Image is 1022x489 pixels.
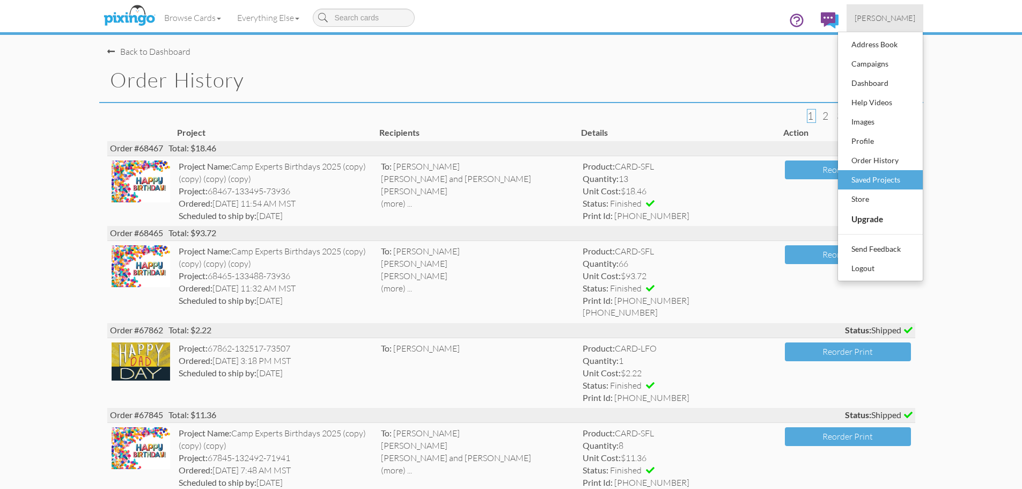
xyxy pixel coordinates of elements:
div: 8 [583,440,776,452]
button: Reorder Print [785,427,911,446]
span: [PERSON_NAME] [393,246,460,257]
div: 67845-132492-71941 [179,452,372,464]
strong: Ordered: [179,355,212,366]
button: Reorder Print [785,245,911,264]
div: $11.36 [583,452,776,464]
div: Saved Projects [849,172,912,188]
a: Dashboard [838,74,923,93]
strong: Project: [179,271,208,281]
div: Logout [849,260,912,276]
a: Send Feedback [838,239,923,259]
span: [PERSON_NAME] [393,428,460,439]
div: $18.46 [583,185,776,198]
strong: Product: [583,343,615,353]
strong: Project: [179,452,208,463]
a: Images [838,112,923,132]
strong: Print Id: [583,477,613,487]
div: 68467-133495-73936 [179,185,372,198]
input: Search cards [313,9,415,27]
span: 2 [822,110,828,122]
strong: Quantity: [583,355,619,366]
span: Total: $11.36 [168,410,216,420]
div: Dashboard [849,75,912,91]
strong: Status: [583,380,608,390]
span: [PHONE_NUMBER] [614,295,689,306]
span: Total: $2.22 [168,325,211,335]
span: 3 [837,110,843,122]
a: Help Videos [838,93,923,112]
strong: Ordered: [179,198,212,208]
div: CARD-SFL [583,245,776,258]
div: Address Book [849,37,912,53]
div: 66 [583,258,776,270]
span: Finished [610,198,642,209]
button: Reorder Print [785,342,911,361]
strong: Ordered: [179,465,212,475]
img: 129031-1-1741554134795-cf2052b8dc89d36a-qa.jpg [112,427,171,469]
h1: Order History [110,69,923,91]
div: Profile [849,133,912,149]
div: (more) ... [381,282,575,295]
a: Browse Cards [156,4,229,31]
a: [PERSON_NAME] [847,4,923,32]
strong: Project: [179,186,208,196]
strong: Scheduled to ship by: [179,295,256,305]
strong: Print Id: [583,210,613,221]
img: 133488-1-1751997745004-41c3140632171d54-qa.jpg [112,245,171,287]
span: [PERSON_NAME] [855,13,915,23]
a: Order History [838,151,923,170]
span: [PERSON_NAME] [381,258,447,269]
strong: Unit Cost: [583,186,621,196]
a: Everything Else [229,4,307,31]
strong: Scheduled to ship by: [179,210,256,221]
a: Logout [838,259,923,278]
strong: Print Id: [583,392,613,403]
div: Images [849,114,912,130]
div: CARD-SFL [583,160,776,173]
span: To: [381,428,392,438]
a: Store [838,189,923,209]
div: Campaigns [849,56,912,72]
span: [PERSON_NAME] and [PERSON_NAME] [381,173,531,184]
th: Recipients [377,124,579,142]
div: Send Feedback [849,241,912,257]
div: [DATE] [179,367,372,379]
div: Help Videos [849,94,912,111]
div: 1 [583,355,776,367]
span: Shipped [845,324,913,337]
span: Finished [610,380,642,391]
div: Back to Dashboard [107,46,190,58]
button: Reorder Print [785,160,911,179]
span: [PERSON_NAME] [381,186,447,196]
span: Total: $18.46 [168,143,216,153]
div: (more) ... [381,198,575,210]
span: To: [381,343,392,353]
div: CARD-LFO [583,342,776,355]
nav-back: Dashboard [107,35,915,58]
span: Total: $93.72 [168,228,216,238]
div: 13 [583,173,776,185]
strong: Product: [583,428,615,438]
span: 1 [807,110,813,122]
div: [DATE] [179,477,372,489]
span: Finished [610,283,642,294]
th: Details [578,124,781,142]
strong: Quantity: [583,258,619,268]
a: Upgrade [838,209,923,229]
span: [PERSON_NAME] [393,161,460,172]
div: Upgrade [849,210,912,228]
strong: Status: [845,410,871,420]
span: [PERSON_NAME] [381,271,447,281]
strong: Ordered: [179,283,212,293]
div: [DATE] [179,210,372,222]
strong: Project Name: [179,246,231,256]
div: 67862-132517-73507 [179,342,372,355]
strong: Project: [179,343,208,353]
strong: Status: [583,465,608,475]
strong: Unit Cost: [583,368,621,378]
div: $2.22 [583,367,776,379]
span: [PHONE_NUMBER] [614,477,689,488]
strong: Quantity: [583,173,619,184]
div: Order #68467 [107,141,915,156]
